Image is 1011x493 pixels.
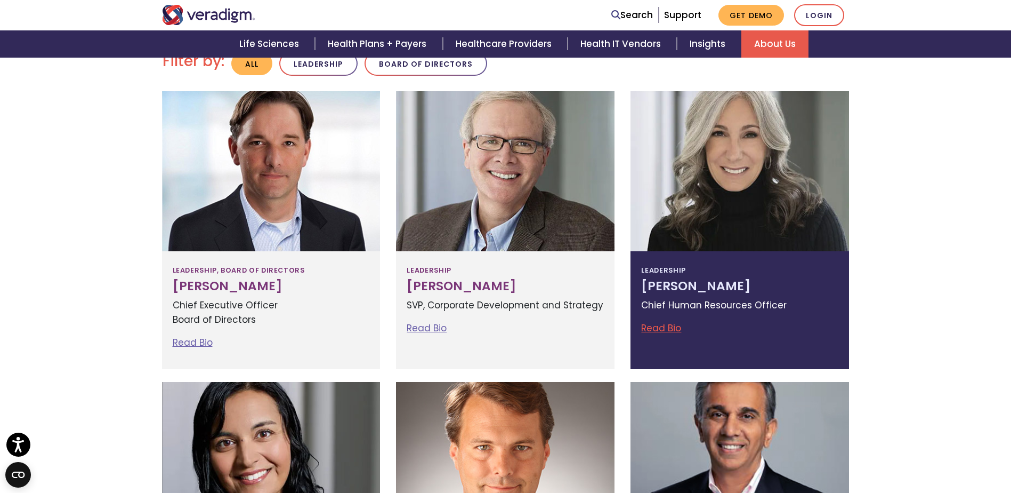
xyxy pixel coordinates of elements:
[162,5,255,25] img: Veradigm logo
[641,262,685,279] span: Leadership
[677,30,741,58] a: Insights
[741,30,808,58] a: About Us
[231,52,272,76] button: All
[806,416,998,480] iframe: Drift Chat Widget
[173,298,370,327] p: Chief Executive Officer Board of Directors
[641,322,681,335] a: Read Bio
[568,30,677,58] a: Health IT Vendors
[641,279,838,294] h3: [PERSON_NAME]
[173,336,213,349] a: Read Bio
[443,30,568,58] a: Healthcare Providers
[279,51,358,76] button: Leadership
[794,4,844,26] a: Login
[407,322,447,335] a: Read Bio
[407,262,451,279] span: Leadership
[664,9,701,21] a: Support
[407,298,604,313] p: SVP, Corporate Development and Strategy
[611,8,653,22] a: Search
[718,5,784,26] a: Get Demo
[173,279,370,294] h3: [PERSON_NAME]
[5,462,31,488] button: Open CMP widget
[173,262,305,279] span: Leadership, Board of Directors
[227,30,315,58] a: Life Sciences
[315,30,442,58] a: Health Plans + Payers
[163,52,224,70] h2: Filter by:
[407,279,604,294] h3: [PERSON_NAME]
[641,298,838,313] p: Chief Human Resources Officer
[365,51,487,76] button: Board of Directors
